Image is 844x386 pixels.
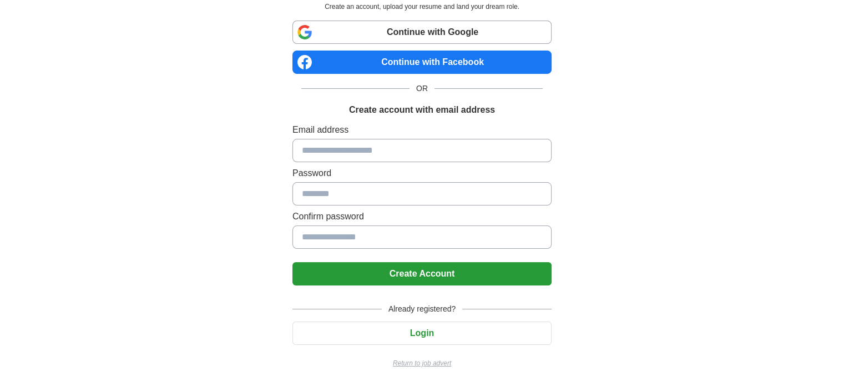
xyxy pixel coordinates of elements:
[292,123,552,137] label: Email address
[295,2,549,12] p: Create an account, upload your resume and land your dream role.
[292,51,552,74] a: Continue with Facebook
[410,83,434,94] span: OR
[349,103,495,117] h1: Create account with email address
[292,167,552,180] label: Password
[292,328,552,338] a: Login
[292,210,552,223] label: Confirm password
[292,262,552,285] button: Create Account
[292,21,552,44] a: Continue with Google
[382,303,462,315] span: Already registered?
[292,358,552,368] a: Return to job advert
[292,322,552,345] button: Login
